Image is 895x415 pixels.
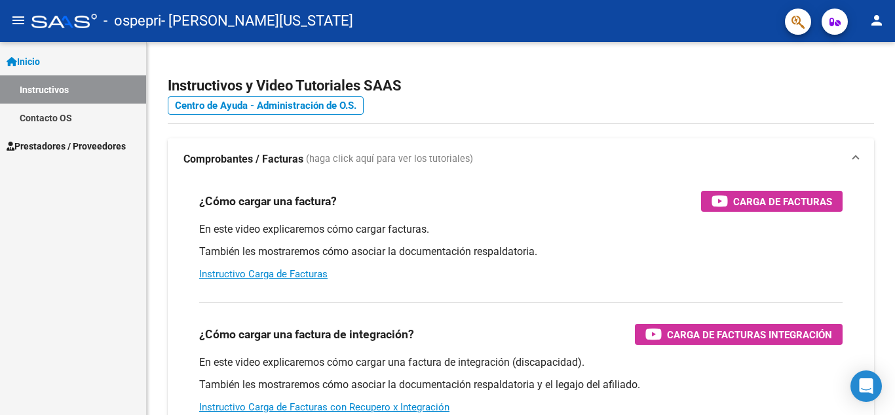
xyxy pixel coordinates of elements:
a: Instructivo Carga de Facturas [199,268,328,280]
button: Carga de Facturas [701,191,843,212]
span: Inicio [7,54,40,69]
span: Carga de Facturas Integración [667,326,832,343]
button: Carga de Facturas Integración [635,324,843,345]
h3: ¿Cómo cargar una factura de integración? [199,325,414,344]
span: (haga click aquí para ver los tutoriales) [306,152,473,167]
h2: Instructivos y Video Tutoriales SAAS [168,73,874,98]
p: También les mostraremos cómo asociar la documentación respaldatoria. [199,245,843,259]
h3: ¿Cómo cargar una factura? [199,192,337,210]
p: En este video explicaremos cómo cargar una factura de integración (discapacidad). [199,355,843,370]
span: Carga de Facturas [733,193,832,210]
mat-icon: person [869,12,885,28]
p: También les mostraremos cómo asociar la documentación respaldatoria y el legajo del afiliado. [199,378,843,392]
span: - [PERSON_NAME][US_STATE] [161,7,353,35]
a: Centro de Ayuda - Administración de O.S. [168,96,364,115]
p: En este video explicaremos cómo cargar facturas. [199,222,843,237]
span: Prestadores / Proveedores [7,139,126,153]
div: Open Intercom Messenger [850,370,882,402]
span: - ospepri [104,7,161,35]
strong: Comprobantes / Facturas [183,152,303,167]
a: Instructivo Carga de Facturas con Recupero x Integración [199,401,449,413]
mat-expansion-panel-header: Comprobantes / Facturas (haga click aquí para ver los tutoriales) [168,138,874,180]
mat-icon: menu [10,12,26,28]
